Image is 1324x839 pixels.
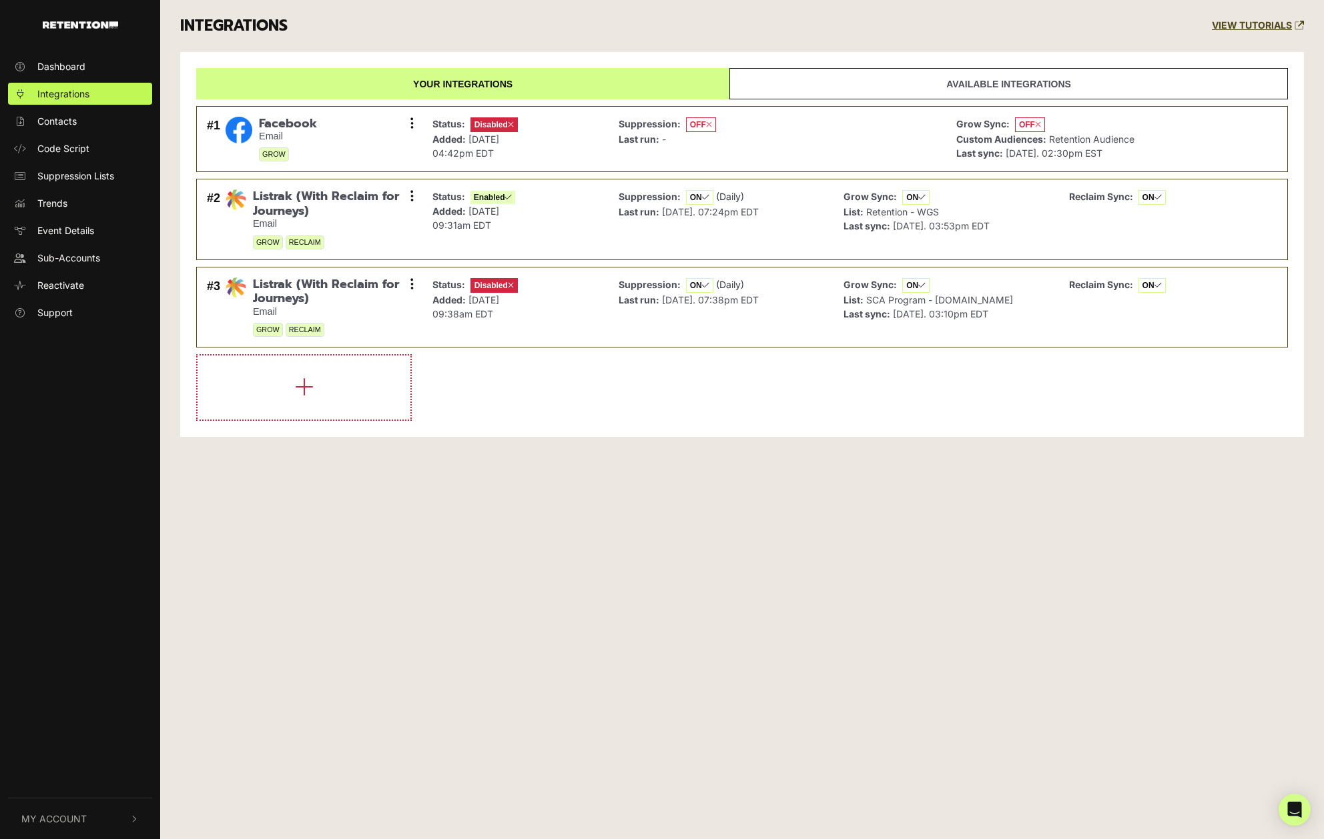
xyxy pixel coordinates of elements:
strong: Added: [432,133,466,145]
div: #2 [207,189,220,249]
span: My Account [21,812,87,826]
a: Event Details [8,219,152,241]
span: Disabled [470,278,518,293]
span: Event Details [37,223,94,237]
span: Sub-Accounts [37,251,100,265]
span: Support [37,305,73,319]
strong: Last run: [619,133,659,145]
span: Reactivate [37,278,84,292]
span: Retention - WGS [866,206,939,217]
img: Listrak (With Reclaim for Journeys) [226,189,246,209]
strong: List: [844,294,864,305]
strong: Custom Audiences: [956,133,1046,145]
span: (Daily) [716,279,744,290]
strong: Suppression: [619,191,681,202]
span: - [662,133,666,145]
a: Sub-Accounts [8,247,152,269]
span: (Daily) [716,191,744,202]
strong: Last run: [619,294,659,305]
strong: Reclaim Sync: [1069,191,1133,202]
a: Integrations [8,83,152,105]
span: Listrak (With Reclaim for Journeys) [253,189,412,218]
strong: Added: [432,294,466,305]
a: Suppression Lists [8,165,152,187]
span: GROW [253,323,283,337]
span: Contacts [37,114,77,128]
span: [DATE]. 03:53pm EDT [893,220,990,231]
h3: INTEGRATIONS [180,17,288,35]
span: ON [1138,278,1166,293]
span: GROW [253,235,283,249]
span: RECLAIM [286,323,324,337]
strong: Last sync: [956,147,1003,159]
img: Facebook [226,117,252,143]
span: ON [1138,190,1166,205]
span: Listrak (With Reclaim for Journeys) [253,277,412,306]
span: [DATE]. 07:24pm EDT [662,206,759,217]
strong: Status: [432,279,465,290]
span: OFF [686,117,716,132]
div: #3 [207,277,220,337]
strong: Grow Sync: [956,118,1010,129]
strong: Last sync: [844,220,890,231]
a: Contacts [8,110,152,132]
span: ON [902,278,930,293]
a: Trends [8,192,152,214]
span: ON [902,190,930,205]
span: [DATE] 04:42pm EDT [432,133,499,159]
span: [DATE]. 03:10pm EDT [893,308,988,319]
img: Listrak (With Reclaim for Journeys) [226,277,246,297]
div: #1 [207,117,220,162]
strong: Grow Sync: [844,279,897,290]
span: Enabled [470,191,516,204]
a: Code Script [8,137,152,159]
span: GROW [259,147,289,161]
span: Trends [37,196,67,210]
strong: Grow Sync: [844,191,897,202]
strong: Suppression: [619,118,681,129]
span: Integrations [37,87,89,101]
button: My Account [8,798,152,839]
span: Facebook [259,117,317,131]
span: ON [686,190,713,205]
span: [DATE]. 07:38pm EDT [662,294,759,305]
strong: Reclaim Sync: [1069,279,1133,290]
a: Reactivate [8,274,152,296]
span: SCA Program - [DOMAIN_NAME] [866,294,1013,305]
span: [DATE]. 02:30pm EST [1006,147,1102,159]
strong: Status: [432,191,465,202]
span: Dashboard [37,59,85,73]
span: RECLAIM [286,235,324,249]
span: Disabled [470,117,518,132]
a: VIEW TUTORIALS [1212,20,1304,31]
span: ON [686,278,713,293]
img: Retention.com [43,21,118,29]
a: Available integrations [729,68,1288,99]
small: Email [259,131,317,142]
strong: Added: [432,205,466,217]
strong: List: [844,206,864,217]
a: Your integrations [196,68,729,99]
span: Suppression Lists [37,169,114,183]
span: Retention Audience [1049,133,1134,145]
span: [DATE] 09:38am EDT [432,294,499,319]
strong: Last sync: [844,308,890,319]
span: OFF [1015,117,1045,132]
strong: Status: [432,118,465,129]
a: Support [8,301,152,323]
small: Email [253,306,412,317]
div: Open Intercom Messenger [1279,794,1311,826]
small: Email [253,218,412,229]
span: Code Script [37,141,89,155]
strong: Suppression: [619,279,681,290]
strong: Last run: [619,206,659,217]
a: Dashboard [8,55,152,77]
